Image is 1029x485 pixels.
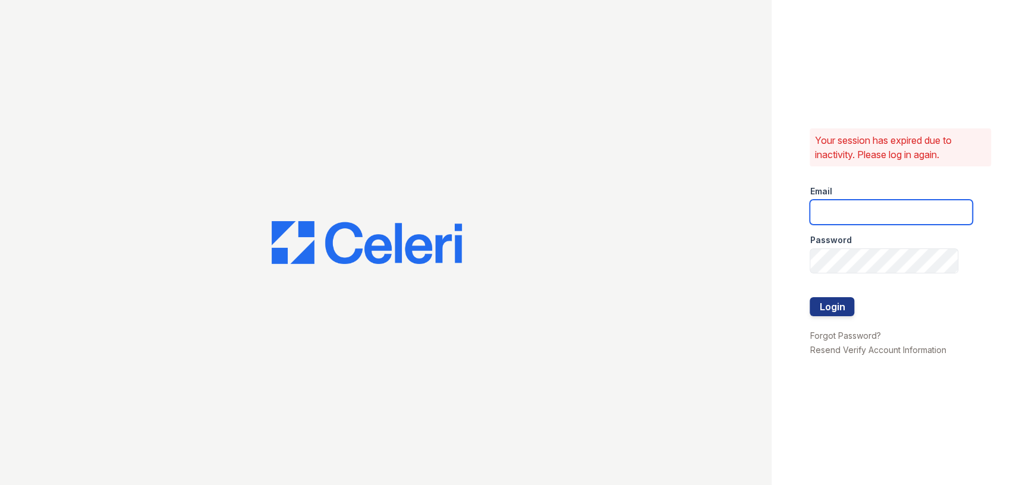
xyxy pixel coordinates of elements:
[810,330,880,341] a: Forgot Password?
[272,221,462,264] img: CE_Logo_Blue-a8612792a0a2168367f1c8372b55b34899dd931a85d93a1a3d3e32e68fde9ad4.png
[814,133,986,162] p: Your session has expired due to inactivity. Please log in again.
[810,234,851,246] label: Password
[810,297,854,316] button: Login
[810,185,832,197] label: Email
[810,345,946,355] a: Resend Verify Account Information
